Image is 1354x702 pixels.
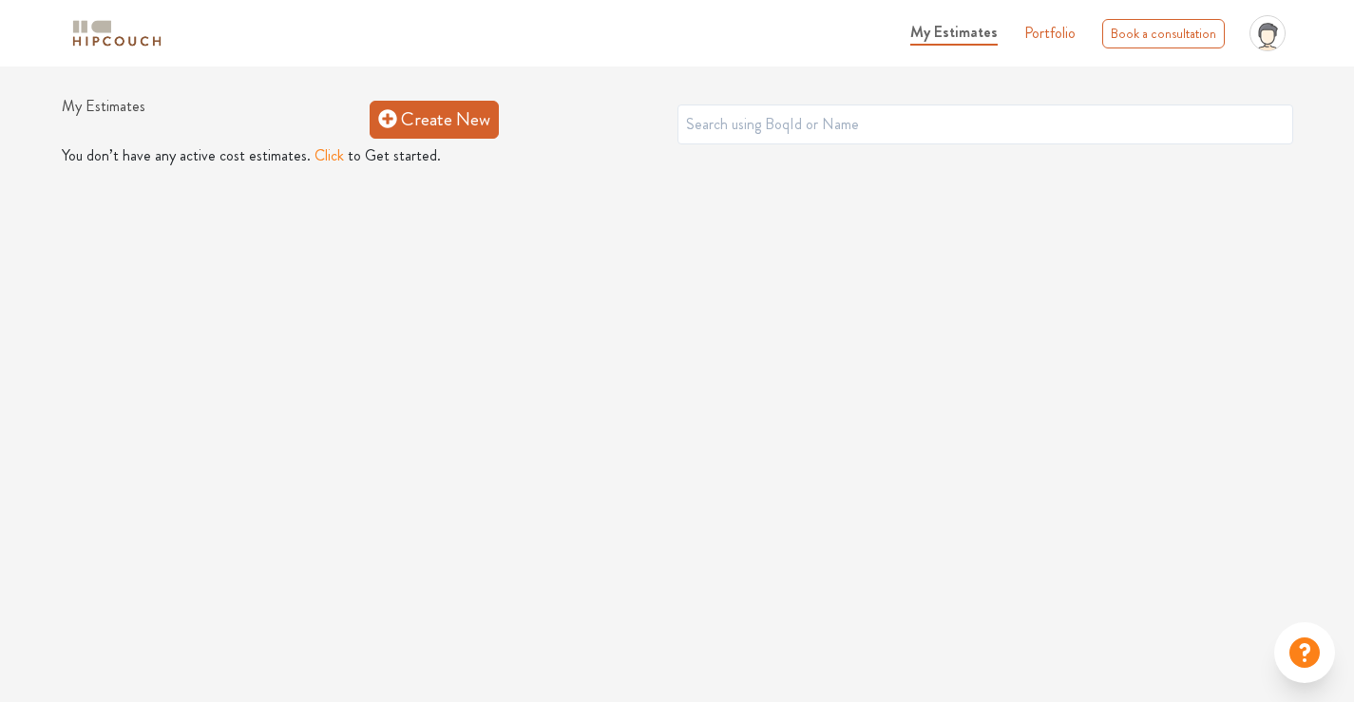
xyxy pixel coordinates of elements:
[69,12,164,55] span: logo-horizontal.svg
[69,17,164,50] img: logo-horizontal.svg
[62,97,370,141] h1: My Estimates
[1024,22,1076,45] a: Portfolio
[1102,19,1225,48] div: Book a consultation
[62,144,1293,167] p: You don’t have any active cost estimates. to Get started.
[315,144,344,167] button: Click
[370,101,499,139] a: Create New
[677,104,1293,144] input: Search using BoqId or Name
[910,21,998,43] span: My Estimates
